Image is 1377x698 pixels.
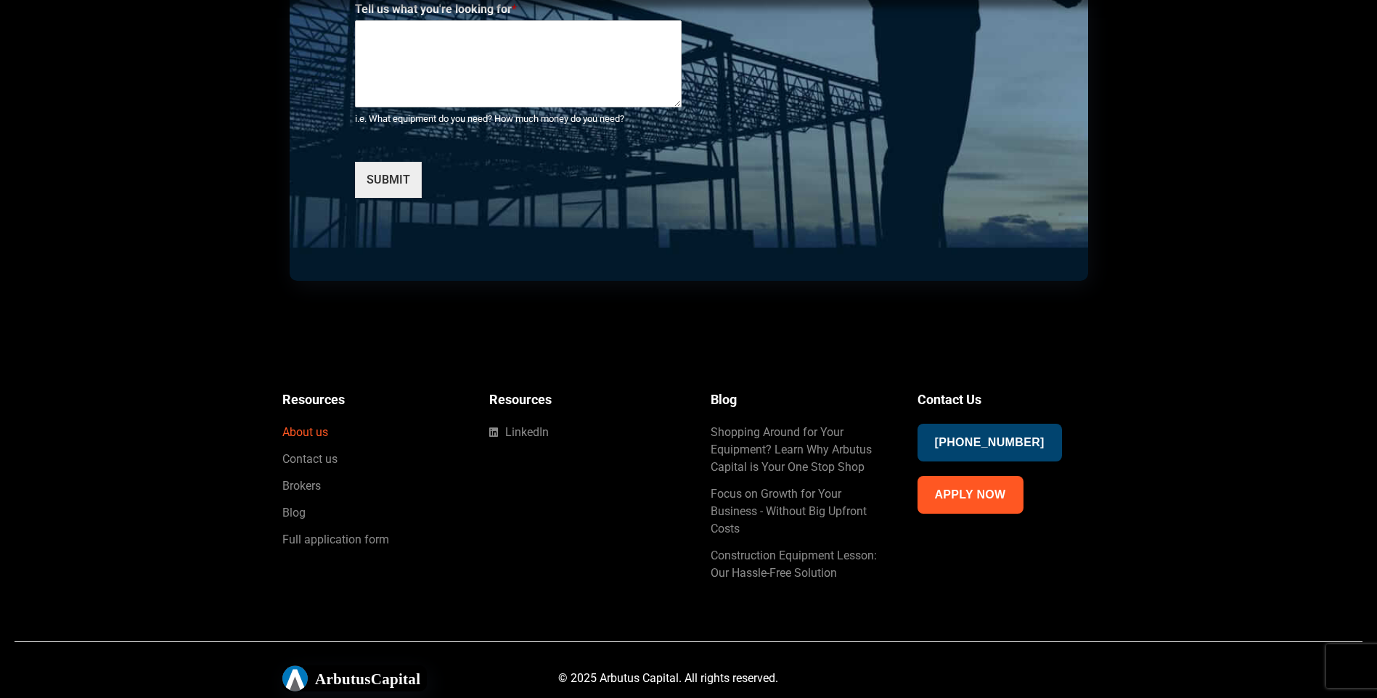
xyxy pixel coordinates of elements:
[935,432,1045,453] span: [PHONE_NUMBER]
[282,390,460,409] h5: Resources
[935,485,1006,505] span: Apply Now
[282,477,321,495] span: Brokers
[489,424,682,441] a: LinkedIn
[502,424,549,441] span: LinkedIn
[489,390,682,409] h5: Resources
[282,451,460,468] a: Contact us
[282,504,460,522] a: Blog
[282,504,306,522] span: Blog
[282,531,460,549] a: Full application form
[282,451,338,468] span: Contact us
[355,2,682,17] label: Tell us what you're looking for
[282,424,328,441] span: About us
[711,547,888,582] a: Construction Equipment Lesson: Our Hassle-Free Solution
[282,424,460,441] a: About us
[711,485,888,538] a: Focus on Growth for Your Business - Without Big Upfront Costs
[918,424,1062,461] a: [PHONE_NUMBER]
[918,390,1095,409] h5: Contact Us
[918,476,1023,514] a: Apply Now
[282,477,460,495] a: Brokers
[711,390,888,409] h5: Blog
[355,162,422,198] button: SUBMIT
[282,531,389,549] span: Full application form
[711,424,888,476] a: Shopping Around for Your Equipment? Learn Why Arbutus Capital is Your One Stop Shop
[355,113,682,126] div: i.e. What equipment do you need? How much money do you need?
[558,671,778,685] span: © 2025 Arbutus Capital. All rights reserved.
